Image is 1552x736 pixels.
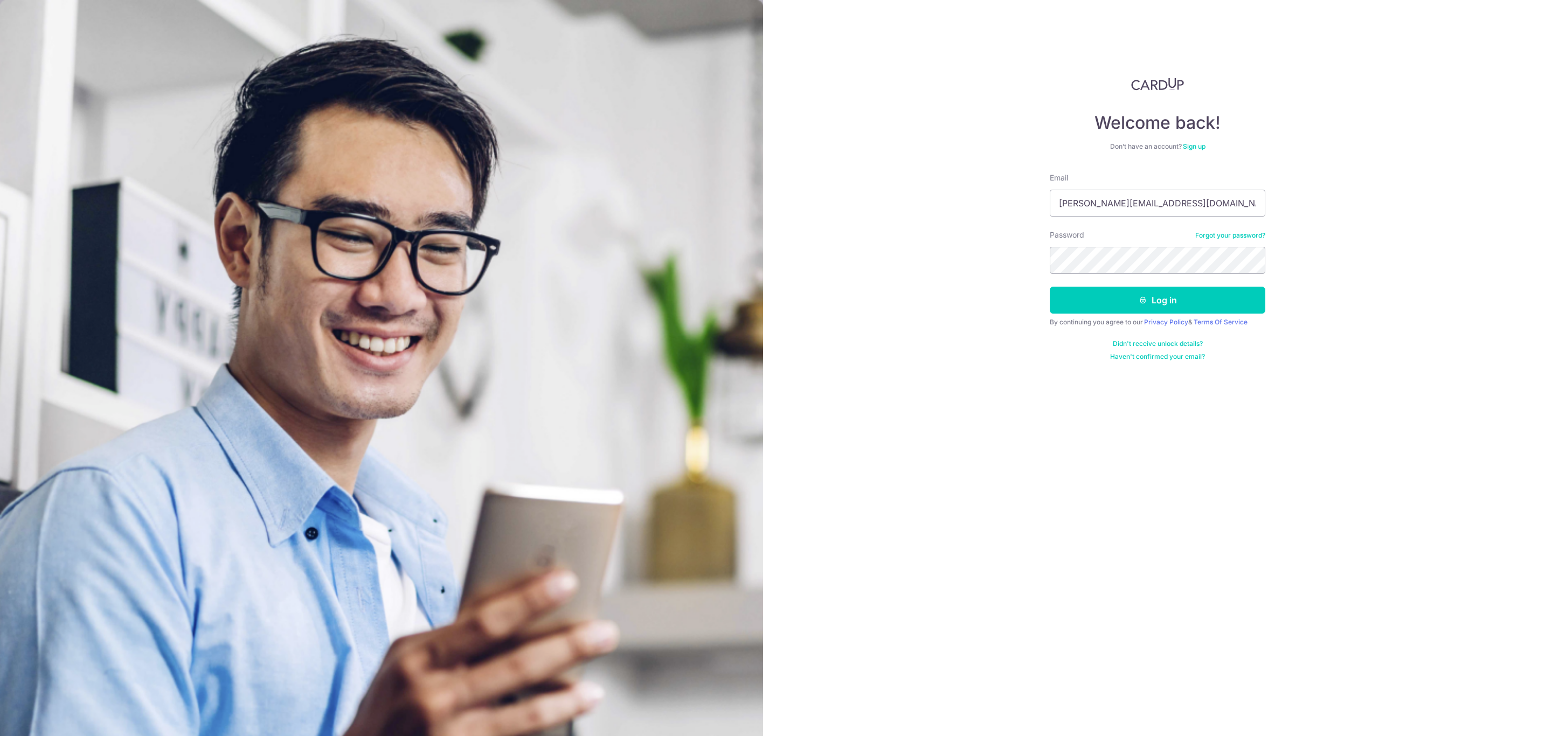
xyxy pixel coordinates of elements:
div: Don’t have an account? [1050,142,1265,151]
img: CardUp Logo [1131,78,1184,91]
a: Forgot your password? [1195,231,1265,240]
a: Terms Of Service [1194,318,1248,326]
label: Password [1050,230,1084,240]
a: Didn't receive unlock details? [1113,339,1203,348]
input: Enter your Email [1050,190,1265,217]
div: By continuing you agree to our & [1050,318,1265,327]
h4: Welcome back! [1050,112,1265,134]
a: Sign up [1183,142,1205,150]
a: Privacy Policy [1144,318,1188,326]
button: Log in [1050,287,1265,314]
label: Email [1050,172,1068,183]
a: Haven't confirmed your email? [1110,352,1205,361]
